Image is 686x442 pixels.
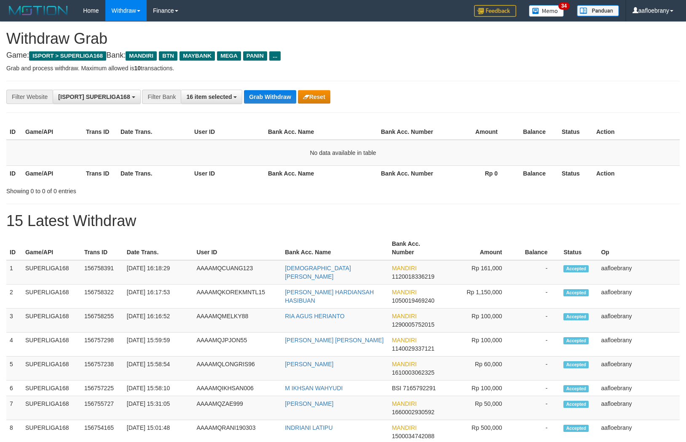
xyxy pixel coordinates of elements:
[6,396,22,420] td: 7
[558,124,593,140] th: Status
[6,213,680,229] h1: 15 Latest Withdraw
[403,385,436,391] span: Copy 7165792291 to clipboard
[593,165,680,181] th: Action
[438,165,510,181] th: Rp 0
[191,124,265,140] th: User ID
[244,90,296,104] button: Grab Withdraw
[58,93,130,100] span: [ISPORT] SUPERLIGA168
[81,381,123,396] td: 156757225
[22,165,83,181] th: Game/API
[285,265,351,280] a: [DEMOGRAPHIC_DATA][PERSON_NAME]
[510,165,558,181] th: Balance
[6,184,279,195] div: Showing 0 to 0 of 0 entries
[81,285,123,309] td: 156758322
[447,260,515,285] td: Rp 161,000
[285,385,343,391] a: M IKHSAN WAHYUDI
[117,124,191,140] th: Date Trans.
[123,236,193,260] th: Date Trans.
[563,425,589,432] span: Accepted
[269,51,281,61] span: ...
[193,236,281,260] th: User ID
[510,124,558,140] th: Balance
[285,400,333,407] a: [PERSON_NAME]
[53,90,140,104] button: [ISPORT] SUPERLIGA168
[515,260,560,285] td: -
[563,289,589,296] span: Accepted
[6,285,22,309] td: 2
[29,51,106,61] span: ISPORT > SUPERLIGA168
[159,51,177,61] span: BTN
[447,236,515,260] th: Amount
[22,309,81,333] td: SUPERLIGA168
[598,260,680,285] td: aafloebrany
[6,236,22,260] th: ID
[22,285,81,309] td: SUPERLIGA168
[515,285,560,309] td: -
[598,381,680,396] td: aafloebrany
[186,93,232,100] span: 16 item selected
[598,357,680,381] td: aafloebrany
[447,333,515,357] td: Rp 100,000
[6,30,680,47] h1: Withdraw Grab
[392,273,434,280] span: Copy 1120018336219 to clipboard
[392,345,434,352] span: Copy 1140029337121 to clipboard
[447,285,515,309] td: Rp 1,150,000
[243,51,267,61] span: PANIN
[392,409,434,415] span: Copy 1660002930592 to clipboard
[181,90,242,104] button: 16 item selected
[378,165,438,181] th: Bank Acc. Number
[515,357,560,381] td: -
[447,381,515,396] td: Rp 100,000
[123,357,193,381] td: [DATE] 15:58:54
[217,51,241,61] span: MEGA
[598,309,680,333] td: aafloebrany
[6,64,680,72] p: Grab and process withdraw. Maximum allowed is transactions.
[123,333,193,357] td: [DATE] 15:59:59
[117,165,191,181] th: Date Trans.
[193,333,281,357] td: AAAAMQJPJON55
[298,90,330,104] button: Reset
[515,236,560,260] th: Balance
[560,236,598,260] th: Status
[515,333,560,357] td: -
[392,313,417,320] span: MANDIRI
[123,381,193,396] td: [DATE] 15:58:10
[83,124,117,140] th: Trans ID
[563,313,589,320] span: Accepted
[193,260,281,285] td: AAAAMQCUANG123
[193,309,281,333] td: AAAAMQMELKY88
[392,321,434,328] span: Copy 1290005752015 to clipboard
[285,361,333,367] a: [PERSON_NAME]
[563,265,589,272] span: Accepted
[392,289,417,296] span: MANDIRI
[81,236,123,260] th: Trans ID
[563,361,589,368] span: Accepted
[563,385,589,392] span: Accepted
[81,309,123,333] td: 156758255
[22,260,81,285] td: SUPERLIGA168
[281,236,389,260] th: Bank Acc. Name
[22,357,81,381] td: SUPERLIGA168
[389,236,447,260] th: Bank Acc. Number
[6,357,22,381] td: 5
[529,5,564,17] img: Button%20Memo.svg
[193,381,281,396] td: AAAAMQIKHSAN006
[598,333,680,357] td: aafloebrany
[6,124,22,140] th: ID
[22,124,83,140] th: Game/API
[392,400,417,407] span: MANDIRI
[134,65,141,72] strong: 10
[123,396,193,420] td: [DATE] 15:31:05
[6,165,22,181] th: ID
[81,333,123,357] td: 156757298
[392,433,434,439] span: Copy 1500034742088 to clipboard
[22,381,81,396] td: SUPERLIGA168
[81,260,123,285] td: 156758391
[6,4,70,17] img: MOTION_logo.png
[392,265,417,272] span: MANDIRI
[6,51,680,60] h4: Game: Bank:
[392,297,434,304] span: Copy 1050019469240 to clipboard
[6,309,22,333] td: 3
[563,337,589,344] span: Accepted
[558,2,570,10] span: 34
